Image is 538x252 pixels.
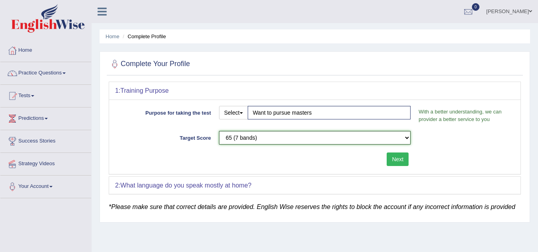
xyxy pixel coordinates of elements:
[120,87,168,94] b: Training Purpose
[109,177,520,194] div: 2:
[219,106,248,119] button: Select
[248,106,411,119] input: Please enter the purpose of taking the test
[387,152,409,166] button: Next
[472,3,480,11] span: 0
[415,108,515,123] p: With a better understanding, we can provider a better service to you
[0,130,91,150] a: Success Stories
[0,176,91,195] a: Your Account
[0,85,91,105] a: Tests
[0,39,91,59] a: Home
[0,153,91,173] a: Strategy Videos
[0,62,91,82] a: Practice Questions
[0,107,91,127] a: Predictions
[109,58,190,70] h2: Complete Your Profile
[120,182,251,189] b: What language do you speak mostly at home?
[121,33,166,40] li: Complete Profile
[109,203,515,210] em: *Please make sure that correct details are provided. English Wise reserves the rights to block th...
[106,33,119,39] a: Home
[115,106,215,117] label: Purpose for taking the test
[109,82,520,100] div: 1:
[115,131,215,142] label: Target Score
